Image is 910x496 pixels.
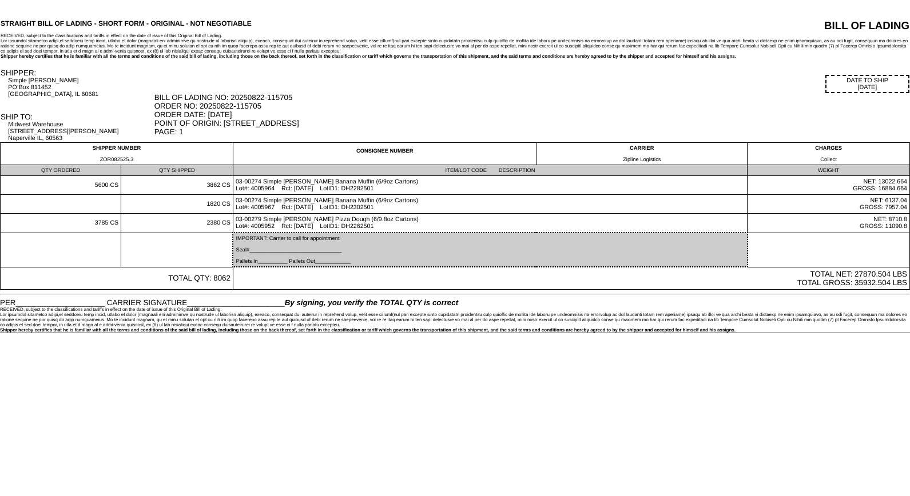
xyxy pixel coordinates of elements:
[233,214,747,233] td: 03-00279 Simple [PERSON_NAME] Pizza Dough (6/9.8oz Cartons) Lot#: 4005952 Rct: [DATE] LotID1: DH2...
[233,143,537,165] td: CONSIGNEE NUMBER
[748,214,910,233] td: NET: 8710.8 GROSS: 11090.8
[825,75,909,93] div: DATE TO SHIP [DATE]
[233,267,909,290] td: TOTAL NET: 27870.504 LBS TOTAL GROSS: 35932.504 LBS
[539,157,745,162] div: Zipline Logistics
[121,165,233,176] td: QTY SHIPPED
[748,143,910,165] td: CHARGES
[1,54,909,59] div: Shipper hereby certifies that he is familiar with all the terms and conditions of the said bill o...
[8,121,153,142] div: Midwest Warehouse [STREET_ADDRESS][PERSON_NAME] Naperville IL, 60563
[748,165,910,176] td: WEIGHT
[3,157,231,162] div: ZOR082525.3
[233,233,747,267] td: IMPORTANT: Carrier to call for appointment Seal#_______________________________ Pallets In_______...
[121,214,233,233] td: 2380 CS
[154,93,909,136] div: BILL OF LADING NO: 20250822-115705 ORDER NO: 20250822-115705 ORDER DATE: [DATE] POINT OF ORIGIN: ...
[1,143,233,165] td: SHIPPER NUMBER
[1,69,153,77] div: SHIPPER:
[285,298,458,307] span: By signing, you verify the TOTAL QTY is correct
[1,165,121,176] td: QTY ORDERED
[748,176,910,195] td: NET: 13022.664 GROSS: 16884.664
[121,195,233,214] td: 1820 CS
[748,195,910,214] td: NET: 6137.04 GROSS: 7957.04
[1,214,121,233] td: 3785 CS
[1,176,121,195] td: 5600 CS
[8,77,153,98] div: Simple [PERSON_NAME] PO Box 811452 [GEOGRAPHIC_DATA], IL 60681
[1,113,153,121] div: SHIP TO:
[1,267,233,290] td: TOTAL QTY: 8062
[233,165,747,176] td: ITEM/LOT CODE DESCRIPTION
[233,195,747,214] td: 03-00274 Simple [PERSON_NAME] Banana Muffin (6/9oz Cartons) Lot#: 4005967 Rct: [DATE] LotID1: DH2...
[121,176,233,195] td: 3862 CS
[537,143,748,165] td: CARRIER
[750,157,907,162] div: Collect
[233,176,747,195] td: 03-00274 Simple [PERSON_NAME] Banana Muffin (6/9oz Cartons) Lot#: 4005964 Rct: [DATE] LotID1: DH2...
[667,19,909,32] div: BILL OF LADING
